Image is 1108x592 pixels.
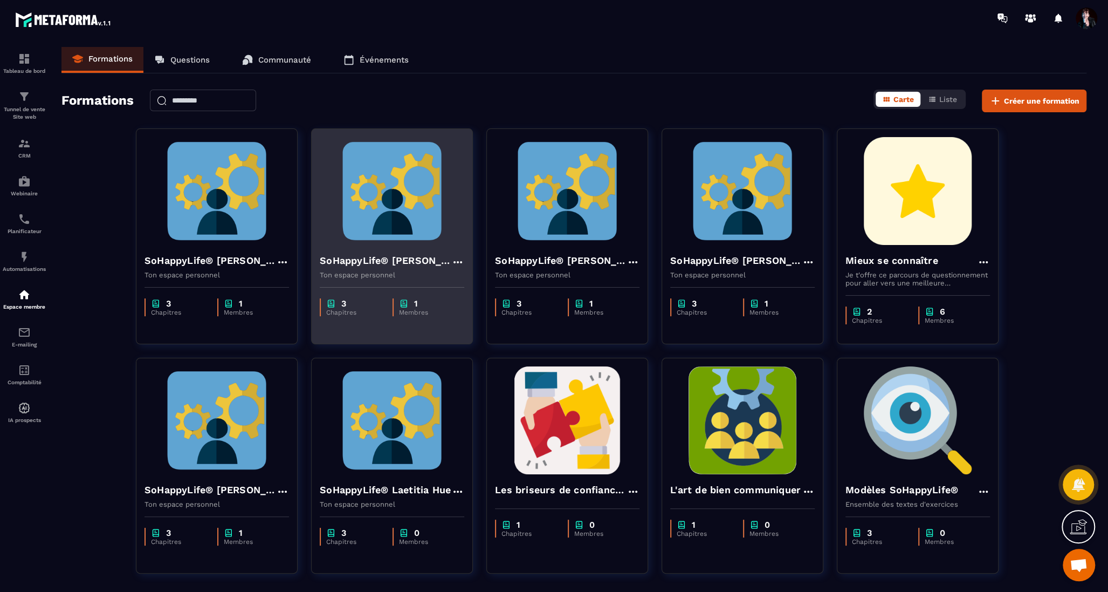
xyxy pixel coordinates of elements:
[662,358,837,587] a: formation-backgroundL'art de bien communiquerchapter1Chapitreschapter0Membres
[670,253,802,268] h4: SoHappyLife® [PERSON_NAME]
[144,366,289,474] img: formation-background
[18,364,31,377] img: accountant
[876,92,920,107] button: Carte
[311,128,486,358] a: formation-backgroundSoHappyLife® [PERSON_NAME]Ton espace personnelchapter3Chapitreschapter1Membres
[3,129,46,167] a: formationformationCRM
[144,137,289,245] img: formation-background
[749,520,759,530] img: chapter
[845,500,990,508] p: Ensemble des textes d'exercices
[1063,549,1095,581] div: Ouvrir le chat
[662,128,837,358] a: formation-backgroundSoHappyLife® [PERSON_NAME]Ton espace personnelchapter3Chapitreschapter1Membres
[3,266,46,272] p: Automatisations
[589,520,595,530] p: 0
[3,304,46,310] p: Espace membre
[399,309,453,316] p: Membres
[320,500,464,508] p: Ton espace personnel
[1004,96,1079,106] span: Créer une formation
[311,358,486,587] a: formation-backgroundSoHappyLife® Laetitia HueTon espace personnelchapter3Chapitreschapter0Membres
[341,298,346,309] p: 3
[399,298,409,309] img: chapter
[320,271,464,279] p: Ton espace personnel
[852,528,862,538] img: chapter
[224,309,278,316] p: Membres
[144,500,289,508] p: Ton espace personnel
[3,280,46,318] a: automationsautomationsEspace membre
[677,309,732,316] p: Chapitres
[18,175,31,188] img: automations
[166,528,171,538] p: 3
[326,528,336,538] img: chapter
[670,137,815,245] img: formation-background
[589,298,593,309] p: 1
[670,366,815,474] img: formation-background
[136,128,311,358] a: formation-backgroundSoHappyLife® [PERSON_NAME]Ton espace personnelchapter3Chapitreschapter1Membres
[765,298,768,309] p: 1
[15,10,112,29] img: logo
[670,271,815,279] p: Ton espace personnel
[258,55,311,65] p: Communauté
[677,530,732,537] p: Chapitres
[845,482,958,498] h4: Modèles SoHappyLife®
[326,538,382,546] p: Chapitres
[151,309,207,316] p: Chapitres
[495,366,639,474] img: formation-background
[501,298,511,309] img: chapter
[495,271,639,279] p: Ton espace personnel
[925,528,934,538] img: chapter
[61,90,134,112] h2: Formations
[136,358,311,587] a: formation-backgroundSoHappyLife® [PERSON_NAME]Ton espace personnelchapter3Chapitreschapter1Membres
[144,253,276,268] h4: SoHappyLife® [PERSON_NAME]
[765,520,770,530] p: 0
[852,317,907,324] p: Chapitres
[574,309,629,316] p: Membres
[320,137,464,245] img: formation-background
[845,137,990,245] img: formation-background
[61,47,143,73] a: Formations
[749,530,804,537] p: Membres
[3,44,46,82] a: formationformationTableau de bord
[18,326,31,339] img: email
[414,298,418,309] p: 1
[326,298,336,309] img: chapter
[692,520,696,530] p: 1
[867,528,872,538] p: 3
[151,298,161,309] img: chapter
[925,307,934,317] img: chapter
[925,317,979,324] p: Membres
[837,358,1012,587] a: formation-backgroundModèles SoHappyLife®Ensemble des textes d'exerciceschapter3Chapitreschapter0M...
[414,528,419,538] p: 0
[399,538,453,546] p: Membres
[18,213,31,226] img: scheduler
[144,482,276,498] h4: SoHappyLife® [PERSON_NAME]
[495,482,627,498] h4: Les briseurs de confiance dans l'entreprise
[239,298,243,309] p: 1
[574,520,584,530] img: chapter
[3,153,46,159] p: CRM
[341,528,346,538] p: 3
[692,298,697,309] p: 3
[3,342,46,348] p: E-mailing
[670,482,801,498] h4: L'art de bien communiquer
[982,90,1086,112] button: Créer une formation
[3,318,46,356] a: emailemailE-mailing
[151,538,207,546] p: Chapitres
[501,530,557,537] p: Chapitres
[925,538,979,546] p: Membres
[166,298,171,309] p: 3
[845,366,990,474] img: formation-background
[3,106,46,121] p: Tunnel de vente Site web
[18,250,31,263] img: automations
[144,271,289,279] p: Ton espace personnel
[495,253,627,268] h4: SoHappyLife® [PERSON_NAME]
[749,309,804,316] p: Membres
[18,288,31,301] img: automations
[852,307,862,317] img: chapter
[320,482,451,498] h4: SoHappyLife® Laetitia Hue
[231,47,322,73] a: Communauté
[486,358,662,587] a: formation-backgroundLes briseurs de confiance dans l'entreprisechapter1Chapitreschapter0Membres
[517,520,520,530] p: 1
[3,242,46,280] a: automationsautomationsAutomatisations
[3,167,46,205] a: automationsautomationsWebinaire
[501,520,511,530] img: chapter
[486,128,662,358] a: formation-backgroundSoHappyLife® [PERSON_NAME]Ton espace personnelchapter3Chapitreschapter1Membres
